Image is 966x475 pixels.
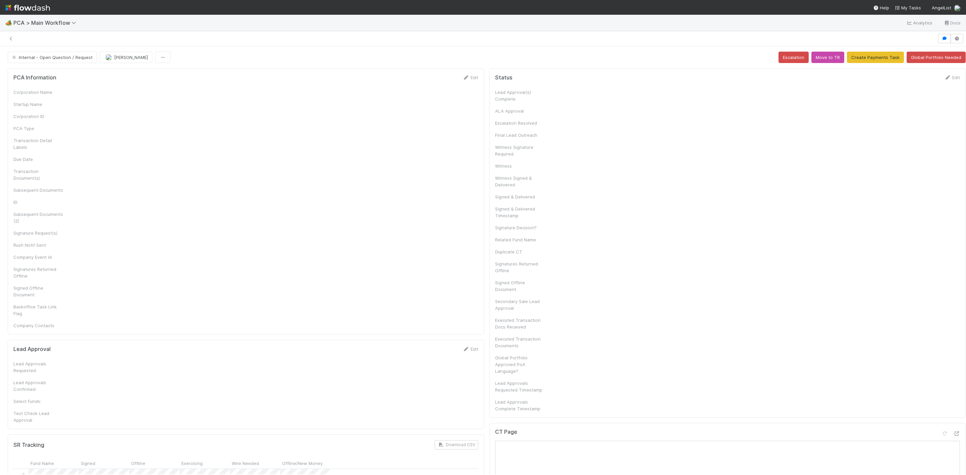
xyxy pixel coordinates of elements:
[13,266,64,279] div: Signatures Returned Offline
[13,346,51,353] h5: Lead Approval
[13,410,64,423] div: Test Check Lead Approval
[13,303,64,317] div: Backoffice Task Link Flag
[29,458,79,468] div: Fund Name
[13,254,64,260] div: Company Event Id
[13,398,64,405] div: Select Funds:
[100,52,152,63] button: [PERSON_NAME]
[13,89,64,96] div: Corporation Name
[495,120,545,126] div: Escalation Resolved
[114,55,148,60] span: [PERSON_NAME]
[495,224,545,231] div: Signature Decision?
[495,193,545,200] div: Signed & Delivered
[280,458,330,468] div: Offline/New Money
[13,285,64,298] div: Signed Offline Document
[79,458,129,468] div: Signed
[779,52,809,63] button: Escalation
[13,230,64,236] div: Signature Request(s)
[495,89,545,102] div: Lead Approval(s) Complete
[932,5,951,10] span: AngelList
[873,4,889,11] div: Help
[495,279,545,293] div: Signed Offline Document
[13,137,64,151] div: Transaction Detail Labels
[13,74,56,81] h5: PCA Information
[13,199,64,205] div: ID
[13,211,64,224] div: Subsequent Documents (2)
[944,19,961,27] a: Docs
[495,298,545,311] div: Secondary Sale Lead Approval
[495,260,545,274] div: Signatures Returned Offline
[847,52,904,63] button: Create Payments Task
[463,75,478,80] a: Edit
[495,399,545,412] div: Lead Approvals Complete Timestamp
[129,458,179,468] div: Offline
[907,52,966,63] button: Global Portfolio Needed
[13,242,64,248] div: Rush Notif Sent
[13,379,64,393] div: Lead Approvals Confirmed
[13,187,64,193] div: Subsequent Documents
[13,168,64,181] div: Transaction Document(s)
[5,20,12,25] span: 🏕️
[13,156,64,163] div: Due Date
[495,236,545,243] div: Related Fund Name
[495,354,545,374] div: Global Portfolio Approved PoA Language?
[495,317,545,330] div: Executed Transaction Docs Received
[11,55,93,60] span: Internal - Open Question / Request
[13,442,44,449] h5: SR Tracking
[495,205,545,219] div: Signed & Delivered Timestamp
[13,360,64,374] div: Lead Approvals Requested
[495,429,517,435] h5: CT Page
[13,113,64,120] div: Corporation ID
[495,336,545,349] div: Executed Transaction Documents
[944,75,960,80] a: Edit
[463,346,478,352] a: Edit
[495,175,545,188] div: Witness Signed & Delivered
[906,19,933,27] a: Analytics
[495,132,545,138] div: Final Lead Outreach
[811,52,844,63] button: Move to TR
[230,458,280,468] div: Wire Needed
[954,5,961,11] img: avatar_d7f67417-030a-43ce-a3ce-a315a3ccfd08.png
[495,144,545,157] div: Witness Signature Required
[895,5,921,10] span: My Tasks
[105,54,112,61] img: avatar_d89a0a80-047e-40c9-bdc2-a2d44e645fd3.png
[13,322,64,329] div: Company Contacts
[8,52,97,63] button: Internal - Open Question / Request
[435,440,478,450] button: Download CSV
[5,2,50,13] img: logo-inverted-e16ddd16eac7371096b0.svg
[495,163,545,169] div: Witness
[13,19,79,26] span: PCA > Main Workflow
[495,380,545,393] div: Lead Approvals Requested Timestamp
[895,4,921,11] a: My Tasks
[495,74,513,81] h5: Status
[13,125,64,132] div: PCA Type
[495,248,545,255] div: Duplicate CT
[495,108,545,114] div: ALA Approval
[13,101,64,108] div: Startup Name
[179,458,230,468] div: Exercising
